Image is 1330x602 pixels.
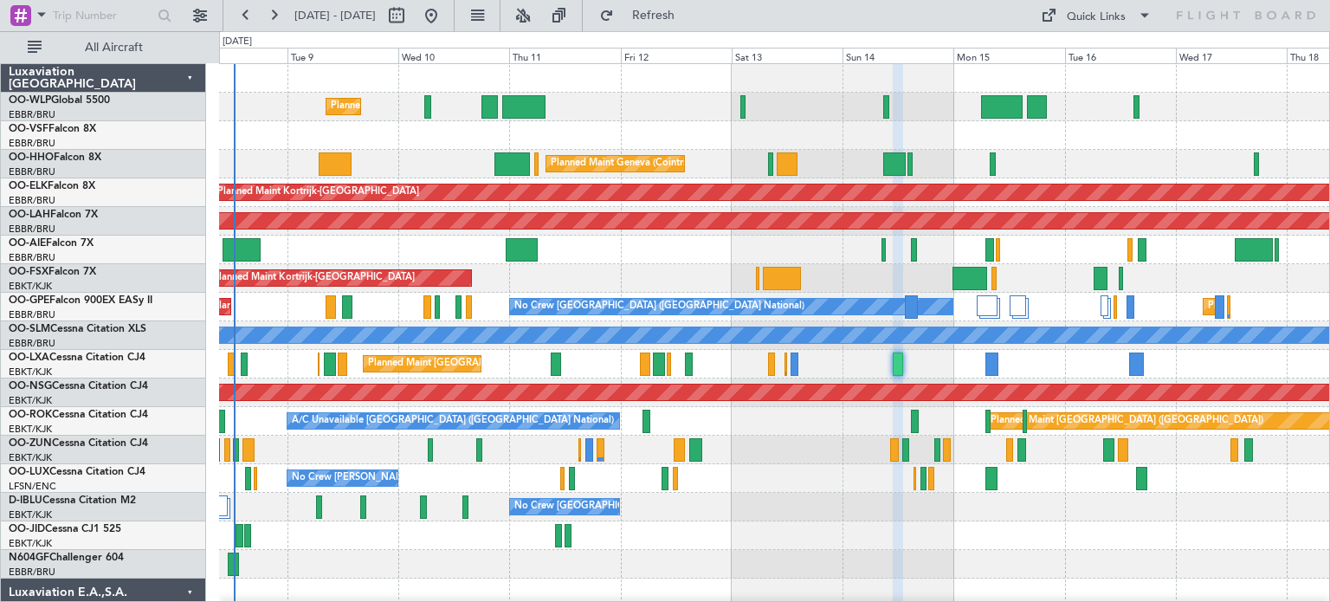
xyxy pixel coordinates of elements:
[9,495,42,506] span: D-IBLU
[9,267,96,277] a: OO-FSXFalcon 7X
[843,48,953,63] div: Sun 14
[9,467,49,477] span: OO-LUX
[9,181,48,191] span: OO-ELK
[9,95,110,106] a: OO-WLPGlobal 5500
[9,165,55,178] a: EBBR/BRU
[9,124,48,134] span: OO-VSF
[9,95,51,106] span: OO-WLP
[621,48,732,63] div: Fri 12
[9,223,55,236] a: EBBR/BRU
[9,152,54,163] span: OO-HHO
[223,35,252,49] div: [DATE]
[9,210,50,220] span: OO-LAH
[19,34,188,61] button: All Aircraft
[9,410,148,420] a: OO-ROKCessna Citation CJ4
[991,408,1263,434] div: Planned Maint [GEOGRAPHIC_DATA] ([GEOGRAPHIC_DATA])
[9,537,52,550] a: EBKT/KJK
[9,495,136,506] a: D-IBLUCessna Citation M2
[45,42,183,54] span: All Aircraft
[9,524,45,534] span: OO-JID
[9,137,55,150] a: EBBR/BRU
[509,48,620,63] div: Thu 11
[9,324,50,334] span: OO-SLM
[292,408,614,434] div: A/C Unavailable [GEOGRAPHIC_DATA] ([GEOGRAPHIC_DATA] National)
[1176,48,1287,63] div: Wed 17
[9,324,146,334] a: OO-SLMCessna Citation XLS
[9,353,49,363] span: OO-LXA
[9,524,121,534] a: OO-JIDCessna CJ1 525
[9,337,55,350] a: EBBR/BRU
[9,366,52,379] a: EBKT/KJK
[9,553,49,563] span: N604GF
[9,308,55,321] a: EBBR/BRU
[398,48,509,63] div: Wed 10
[732,48,843,63] div: Sat 13
[9,210,98,220] a: OO-LAHFalcon 7X
[292,465,500,491] div: No Crew [PERSON_NAME] ([PERSON_NAME])
[9,152,101,163] a: OO-HHOFalcon 8X
[9,410,52,420] span: OO-ROK
[294,8,376,23] span: [DATE] - [DATE]
[9,181,95,191] a: OO-ELKFalcon 8X
[514,494,804,520] div: No Crew [GEOGRAPHIC_DATA] ([GEOGRAPHIC_DATA] National)
[9,280,52,293] a: EBKT/KJK
[213,265,415,291] div: Planned Maint Kortrijk-[GEOGRAPHIC_DATA]
[9,353,145,363] a: OO-LXACessna Citation CJ4
[9,295,152,306] a: OO-GPEFalcon 900EX EASy II
[9,553,124,563] a: N604GFChallenger 604
[177,48,287,63] div: Mon 8
[9,566,55,579] a: EBBR/BRU
[9,423,52,436] a: EBKT/KJK
[9,267,48,277] span: OO-FSX
[9,438,52,449] span: OO-ZUN
[953,48,1064,63] div: Mon 15
[368,351,681,377] div: Planned Maint [GEOGRAPHIC_DATA] ([GEOGRAPHIC_DATA] National)
[514,294,804,320] div: No Crew [GEOGRAPHIC_DATA] ([GEOGRAPHIC_DATA] National)
[9,238,94,249] a: OO-AIEFalcon 7X
[331,94,421,120] div: Planned Maint Liege
[617,10,690,22] span: Refresh
[9,381,148,392] a: OO-NSGCessna Citation CJ4
[9,124,96,134] a: OO-VSFFalcon 8X
[287,48,398,63] div: Tue 9
[9,508,52,521] a: EBKT/KJK
[9,438,148,449] a: OO-ZUNCessna Citation CJ4
[9,194,55,207] a: EBBR/BRU
[9,251,55,264] a: EBBR/BRU
[9,480,56,493] a: LFSN/ENC
[9,238,46,249] span: OO-AIE
[9,394,52,407] a: EBKT/KJK
[9,108,55,121] a: EBBR/BRU
[1065,48,1176,63] div: Tue 16
[9,381,52,392] span: OO-NSG
[217,179,419,205] div: Planned Maint Kortrijk-[GEOGRAPHIC_DATA]
[9,467,145,477] a: OO-LUXCessna Citation CJ4
[9,451,52,464] a: EBKT/KJK
[551,151,694,177] div: Planned Maint Geneva (Cointrin)
[53,3,152,29] input: Trip Number
[591,2,695,29] button: Refresh
[9,295,49,306] span: OO-GPE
